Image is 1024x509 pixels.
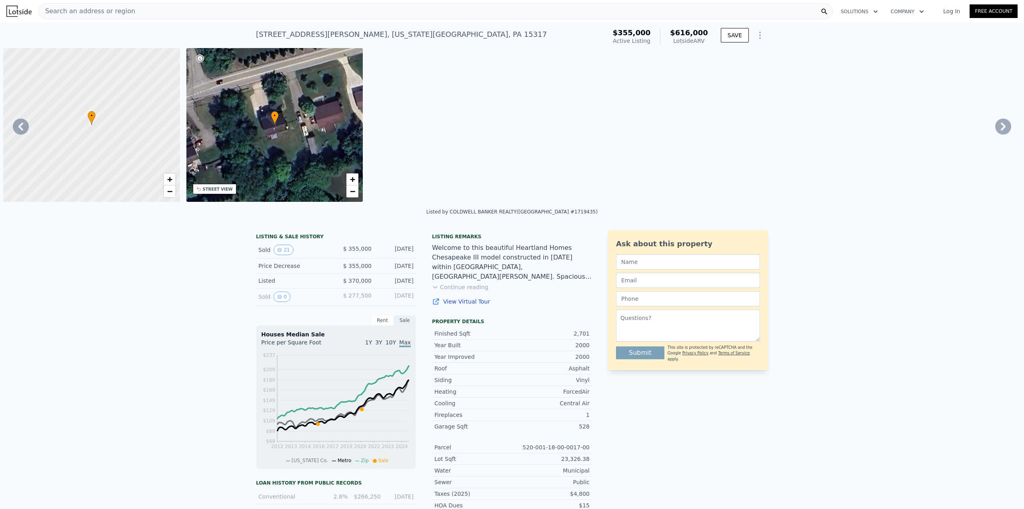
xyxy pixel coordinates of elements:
[434,341,512,349] div: Year Built
[167,186,172,196] span: −
[203,186,233,192] div: STREET VIEW
[274,245,293,255] button: View historical data
[39,6,135,16] span: Search an address or region
[164,185,176,197] a: Zoom out
[512,376,590,384] div: Vinyl
[343,278,372,284] span: $ 370,000
[326,444,339,449] tspan: 2017
[263,387,275,393] tspan: $169
[432,318,592,325] div: Property details
[432,298,592,306] a: View Virtual Tour
[399,339,411,347] span: Max
[313,444,325,449] tspan: 2016
[613,28,651,37] span: $355,000
[263,398,275,403] tspan: $149
[434,330,512,338] div: Finished Sqft
[434,467,512,475] div: Water
[271,111,279,125] div: •
[668,345,760,362] div: This site is protected by reCAPTCHA and the Google and apply.
[434,376,512,384] div: Siding
[616,254,760,270] input: Name
[361,458,368,463] span: Zip
[6,6,32,17] img: Lotside
[274,292,290,302] button: View historical data
[271,444,284,449] tspan: 2012
[343,263,372,269] span: $ 355,000
[434,490,512,498] div: Taxes (2025)
[258,262,330,270] div: Price Decrease
[258,277,330,285] div: Listed
[382,444,394,449] tspan: 2023
[512,467,590,475] div: Municipal
[266,429,275,434] tspan: $89
[261,330,411,338] div: Houses Median Sale
[164,173,176,185] a: Zoom in
[718,351,750,355] a: Terms of Service
[365,339,372,346] span: 1Y
[350,186,355,196] span: −
[512,490,590,498] div: $4,800
[434,478,512,486] div: Sewer
[512,341,590,349] div: 2000
[338,458,351,463] span: Metro
[616,238,760,249] div: Ask about this property
[432,283,488,291] button: Continue reading
[386,339,396,346] span: 10Y
[670,37,708,45] div: Lotside ARV
[616,291,760,306] input: Phone
[167,174,172,184] span: +
[378,292,414,302] div: [DATE]
[88,111,96,125] div: •
[432,233,592,240] div: Listing remarks
[512,399,590,407] div: Central Air
[256,29,547,40] div: [STREET_ADDRESS][PERSON_NAME] , [US_STATE][GEOGRAPHIC_DATA] , PA 15317
[394,315,416,326] div: Sale
[285,444,297,449] tspan: 2013
[378,245,414,255] div: [DATE]
[512,364,590,372] div: Asphalt
[263,352,275,358] tspan: $237
[512,443,590,451] div: 520-001-18-00-0017-00
[512,330,590,338] div: 2,701
[354,444,367,449] tspan: 2020
[378,262,414,270] div: [DATE]
[434,411,512,419] div: Fireplaces
[434,353,512,361] div: Year Improved
[346,173,358,185] a: Zoom in
[350,174,355,184] span: +
[258,493,315,501] div: Conventional
[682,351,708,355] a: Privacy Policy
[88,112,96,119] span: •
[613,38,650,44] span: Active Listing
[884,4,930,19] button: Company
[343,245,372,252] span: $ 355,000
[346,185,358,197] a: Zoom out
[512,388,590,396] div: ForcedAir
[266,439,275,445] tspan: $69
[396,444,408,449] tspan: 2024
[258,292,330,302] div: Sold
[970,4,1018,18] a: Free Account
[426,209,598,215] div: Listed by COLDWELL BANKER REALTY ([GEOGRAPHIC_DATA] #1719435)
[320,493,348,501] div: 2.8%
[343,292,372,299] span: $ 277,500
[375,339,382,346] span: 3Y
[512,455,590,463] div: 23,326.38
[434,399,512,407] div: Cooling
[256,480,416,486] div: Loan history from public records
[368,444,380,449] tspan: 2022
[721,28,749,42] button: SAVE
[434,388,512,396] div: Heating
[616,273,760,288] input: Email
[434,455,512,463] div: Lot Sqft
[432,243,592,282] div: Welcome to this beautiful Heartland Homes Chesapeake III model constructed in [DATE] within [GEOG...
[352,493,380,501] div: $266,250
[378,277,414,285] div: [DATE]
[263,408,275,414] tspan: $129
[512,411,590,419] div: 1
[263,367,275,372] tspan: $209
[670,28,708,37] span: $616,000
[263,418,275,424] tspan: $109
[263,377,275,383] tspan: $189
[386,493,414,501] div: [DATE]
